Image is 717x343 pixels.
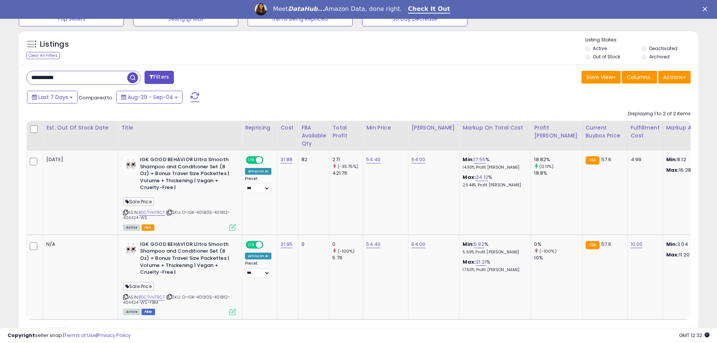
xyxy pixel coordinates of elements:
[649,45,677,52] label: Deactivated
[586,156,600,165] small: FBA
[593,53,620,60] label: Out of Stock
[666,156,677,163] strong: Min:
[631,124,660,140] div: Fulfillment Cost
[123,282,154,291] span: Sale Price
[247,157,256,163] span: ON
[139,209,165,216] a: B0CTVH7RCT
[332,255,363,261] div: 5.76
[79,94,113,101] span: Compared to:
[476,258,486,266] a: 21.21
[245,176,271,193] div: Preset:
[142,309,155,315] span: FBM
[476,174,488,181] a: 34.12
[586,241,600,249] small: FBA
[366,241,381,248] a: 54.40
[123,224,140,231] span: All listings currently available for purchase on Amazon
[116,91,183,104] button: Aug-29 - Sep-04
[142,224,154,231] span: FBA
[534,255,582,261] div: 10%
[463,156,474,163] b: Min:
[411,241,425,248] a: 64.00
[139,294,165,300] a: B0CTVH7RCT
[338,248,355,254] small: (-100%)
[245,253,271,259] div: Amazon AI
[666,241,677,248] strong: Min:
[280,156,292,163] a: 31.88
[262,157,274,163] span: OFF
[679,332,709,339] span: 2025-09-12 12:32 GMT
[463,241,525,255] div: %
[128,93,173,101] span: Aug-29 - Sep-04
[408,5,450,14] a: Check It Out
[411,124,456,132] div: [PERSON_NAME]
[245,124,274,132] div: Repricing
[123,197,154,206] span: Sale Price
[658,71,691,84] button: Actions
[534,170,582,177] div: 18.8%
[332,170,363,177] div: 421.76
[631,241,643,248] a: 10.00
[123,156,138,171] img: 41OcXXQiphL._SL40_.jpg
[539,163,554,169] small: (0.11%)
[463,259,525,273] div: %
[123,209,230,221] span: | SKU: D-IGK-401805-401812-404424-WS
[474,241,484,248] a: 5.92
[123,294,230,305] span: | SKU: D-IGK-401805-401812-404424-WS-FBM
[463,183,525,188] p: 25.44% Profit [PERSON_NAME]
[245,168,271,175] div: Amazon AI
[666,251,679,258] strong: Max:
[463,241,474,248] b: Min:
[593,45,607,52] label: Active
[140,241,231,278] b: IGK GOOD BEHAVIOR Ultra Smooth Shampoo and Conditioner Set (8 Oz) + Bonus Travel Size Packettes |...
[273,5,402,13] div: Meet Amazon Data, done right.
[582,71,621,84] button: Save View
[338,163,358,169] small: (-35.75%)
[46,124,115,132] div: Est. Out Of Stock Date
[463,165,525,170] p: 14.93% Profit [PERSON_NAME]
[245,261,271,278] div: Preset:
[463,124,528,132] div: Markup on Total Cost
[123,309,140,315] span: All listings currently available for purchase on Amazon
[123,156,236,230] div: ASIN:
[366,156,381,163] a: 54.40
[463,156,525,170] div: %
[332,241,363,248] div: 0
[145,71,174,84] button: Filters
[463,174,476,181] b: Max:
[539,248,557,254] small: (-100%)
[26,52,60,59] div: Clear All Filters
[585,37,698,44] p: Listing States:
[601,241,612,248] span: 57.6
[534,241,582,248] div: 0%
[27,91,78,104] button: Last 7 Days
[332,156,363,163] div: 271
[534,156,582,163] div: 18.82%
[247,241,256,248] span: ON
[8,332,35,339] strong: Copyright
[627,73,650,81] span: Columns
[332,124,360,140] div: Total Profit
[463,267,525,273] p: 17.50% Profit [PERSON_NAME]
[474,156,486,163] a: 17.55
[703,7,710,11] div: Close
[411,156,425,163] a: 64.00
[586,124,624,140] div: Current Buybox Price
[123,241,236,314] div: ASIN:
[463,250,525,255] p: 5.59% Profit [PERSON_NAME]
[628,110,691,117] div: Displaying 1 to 2 of 2 items
[280,124,295,132] div: Cost
[121,124,239,132] div: Title
[301,124,326,148] div: FBA Available Qty
[631,156,657,163] div: 4.99
[46,156,112,163] p: [DATE]
[601,156,612,163] span: 57.6
[97,332,131,339] a: Privacy Policy
[463,174,525,188] div: %
[288,5,324,12] i: DataHub...
[38,93,68,101] span: Last 7 Days
[8,332,131,339] div: seller snap | |
[301,156,323,163] div: 82
[622,71,657,84] button: Columns
[534,124,579,140] div: Profit [PERSON_NAME]
[46,241,112,248] p: N/A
